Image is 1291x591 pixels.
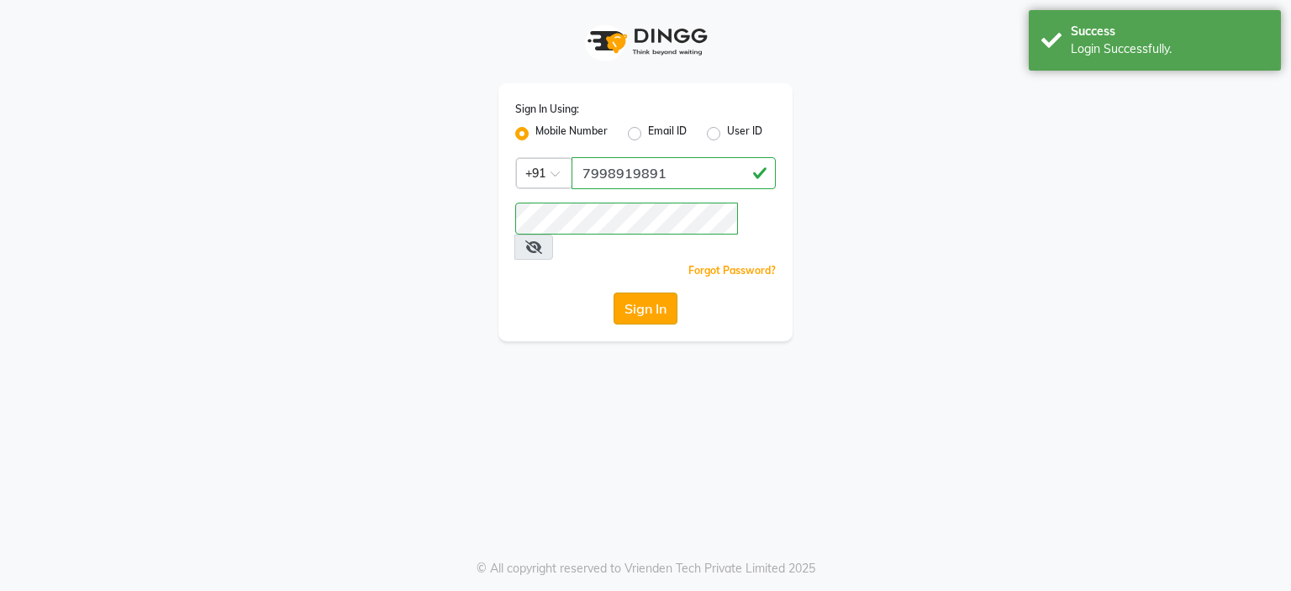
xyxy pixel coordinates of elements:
[515,102,579,117] label: Sign In Using:
[614,293,677,325] button: Sign In
[572,157,776,189] input: Username
[515,203,738,235] input: Username
[1071,23,1268,40] div: Success
[578,17,713,66] img: logo1.svg
[1071,40,1268,58] div: Login Successfully.
[688,264,776,277] a: Forgot Password?
[535,124,608,144] label: Mobile Number
[727,124,762,144] label: User ID
[648,124,687,144] label: Email ID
